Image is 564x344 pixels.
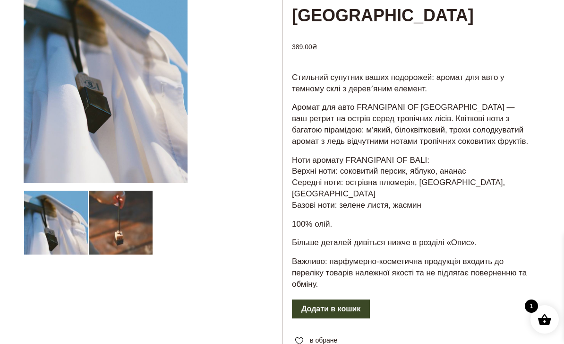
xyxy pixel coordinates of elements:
button: Додати в кошик [292,300,370,318]
p: Стильний супутник ваших подорожей: аромат для авто у темному склі з деревʼяним елемент. [292,72,531,95]
p: Більше деталей дивіться нижче в розділі «Опис». [292,237,531,248]
p: Ноти аромату FRANGIPANI OF BALI: Верхні ноти: соковитий персик, яблуко, ананас Середні ноти: остр... [292,155,531,211]
span: 1 [525,300,538,313]
bdi: 389,00 [292,43,317,51]
span: ₴ [312,43,317,51]
p: 100% олій. [292,219,531,230]
p: Важливо: парфумерно-косметична продукція входить до переліку товарів належної якості та не підляг... [292,256,531,290]
p: Аромат для авто FRANGIPANI OF [GEOGRAPHIC_DATA] — ваш ретрит на острів серед тропічних лісів. Кві... [292,102,531,147]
